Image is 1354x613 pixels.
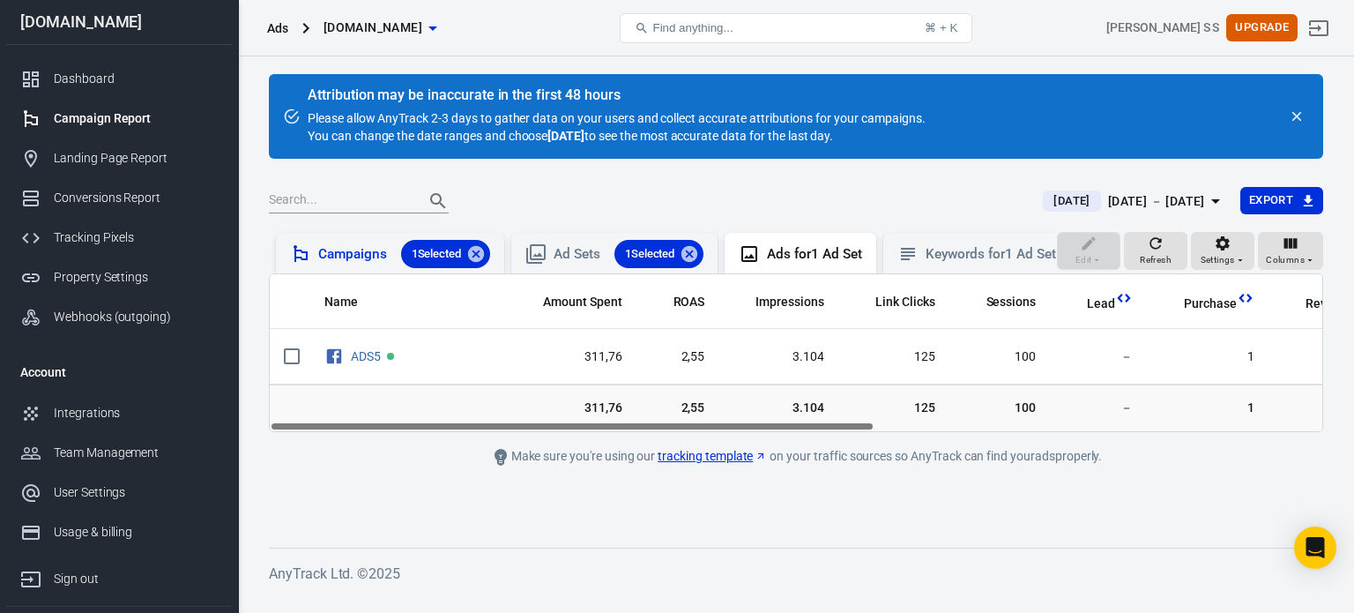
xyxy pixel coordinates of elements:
span: 125 [852,348,935,366]
span: The total return on ad spend [673,291,705,312]
a: Property Settings [6,258,232,297]
span: Find anything... [652,21,733,34]
span: ADS5 [351,349,383,362]
span: 125 [852,400,935,417]
div: User Settings [54,483,218,502]
button: Settings [1191,232,1254,271]
h6: AnyTrack Ltd. © 2025 [269,563,1323,585]
span: ROAS [673,294,705,311]
span: bdcnews.site [324,17,422,39]
div: Keywords for 1 Ad Set [926,245,1056,264]
span: The number of times your ads were on screen. [755,291,824,312]
span: 3.104 [733,348,824,366]
span: Refresh [1140,252,1172,268]
span: 311,76 [520,348,622,366]
div: Webhooks (outgoing) [54,308,218,326]
div: Landing Page Report [54,149,218,168]
span: － [1064,400,1133,417]
span: [DATE] [1046,192,1097,210]
span: The total return on ad spend [651,291,705,312]
span: 100 [963,348,1037,366]
span: The estimated total amount of money you've spent on your campaign, ad set or ad during its schedule. [543,291,622,312]
span: Purchase [1161,295,1237,313]
div: Attribution may be inaccurate in the first 48 hours [308,86,925,104]
div: Usage & billing [54,523,218,542]
span: 1 Selected [614,245,686,263]
span: Lead [1064,295,1115,313]
div: 1Selected [401,240,491,268]
button: Export [1240,187,1323,214]
span: Link Clicks [875,294,935,311]
span: The number of clicks on links within the ad that led to advertiser-specified destinations [852,291,935,312]
a: Usage & billing [6,512,232,552]
svg: This column is calculated from AnyTrack real-time data [1237,289,1254,307]
strong: [DATE] [547,129,584,143]
svg: Facebook Ads [324,346,344,367]
span: Amount Spent [543,294,622,311]
span: The number of times your ads were on screen. [733,291,824,312]
button: Search [417,180,459,222]
div: Ad Sets [554,240,703,268]
button: Upgrade [1226,14,1298,41]
div: Dashboard [54,70,218,88]
a: tracking template [658,447,767,466]
span: Settings [1201,252,1235,268]
span: Columns [1266,252,1305,268]
div: Campaign Report [54,109,218,128]
div: ⌘ + K [925,21,957,34]
span: 100 [963,400,1037,417]
div: [DOMAIN_NAME] [6,14,232,30]
span: The number of clicks on links within the ad that led to advertiser-specified destinations [875,291,935,312]
div: Ads [267,19,288,37]
span: Impressions [755,294,824,311]
span: Sessions [986,294,1037,311]
span: 2,55 [651,348,705,366]
span: 1 [1161,400,1254,417]
span: Name [324,294,358,311]
div: 1Selected [614,240,704,268]
div: Team Management [54,444,218,462]
span: Active [387,353,394,360]
button: close [1284,104,1309,129]
div: scrollable content [270,274,1322,431]
svg: This column is calculated from AnyTrack real-time data [1115,289,1133,307]
button: [DATE][DATE] － [DATE] [1029,187,1239,216]
button: Find anything...⌘ + K [620,13,972,43]
span: Name [324,294,381,311]
button: Columns [1258,232,1323,271]
a: Sign out [6,552,232,599]
span: 2,55 [651,400,705,417]
input: Search... [269,190,410,213]
div: Open Intercom Messenger [1294,527,1336,569]
a: Dashboard [6,59,232,99]
div: [DATE] － [DATE] [1108,191,1205,213]
div: Integrations [54,404,218,422]
div: Property Settings [54,268,218,287]
a: Webhooks (outgoing) [6,297,232,337]
div: Please allow AnyTrack 2-3 days to gather data on your users and collect accurate attributions for... [308,88,925,145]
a: Conversions Report [6,178,232,218]
a: Landing Page Report [6,138,232,178]
a: Integrations [6,393,232,433]
a: Tracking Pixels [6,218,232,258]
span: 1 Selected [401,245,472,263]
span: Lead [1087,295,1115,313]
span: The estimated total amount of money you've spent on your campaign, ad set or ad during its schedule. [520,291,622,312]
div: Account id: zqfarmLz [1106,19,1219,37]
div: Tracking Pixels [54,228,218,247]
div: Campaigns [318,240,490,268]
span: 311,76 [520,400,622,417]
a: ADS5 [351,349,381,363]
a: Team Management [6,433,232,473]
div: Make sure you're using our on your traffic sources so AnyTrack can find your ads properly. [399,446,1193,467]
span: Sessions [963,294,1037,311]
div: Ads for 1 Ad Set [767,245,861,264]
div: Conversions Report [54,189,218,207]
li: Account [6,351,232,393]
span: 3.104 [733,400,824,417]
div: Sign out [54,570,218,588]
span: Purchase [1184,295,1237,313]
a: User Settings [6,473,232,512]
a: Sign out [1298,7,1340,49]
span: － [1064,348,1133,366]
